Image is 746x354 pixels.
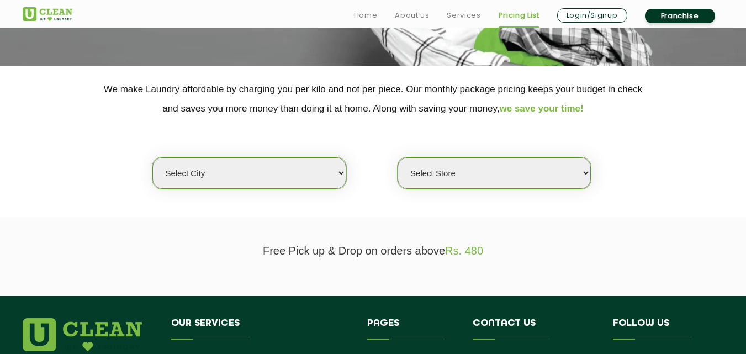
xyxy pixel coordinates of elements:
[23,318,142,351] img: logo.png
[445,245,483,257] span: Rs. 480
[171,318,351,339] h4: Our Services
[395,9,429,22] a: About us
[23,7,72,21] img: UClean Laundry and Dry Cleaning
[557,8,627,23] a: Login/Signup
[473,318,596,339] h4: Contact us
[499,9,539,22] a: Pricing List
[500,103,584,114] span: we save your time!
[367,318,456,339] h4: Pages
[354,9,378,22] a: Home
[645,9,715,23] a: Franchise
[613,318,710,339] h4: Follow us
[23,80,724,118] p: We make Laundry affordable by charging you per kilo and not per piece. Our monthly package pricin...
[23,245,724,257] p: Free Pick up & Drop on orders above
[447,9,480,22] a: Services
